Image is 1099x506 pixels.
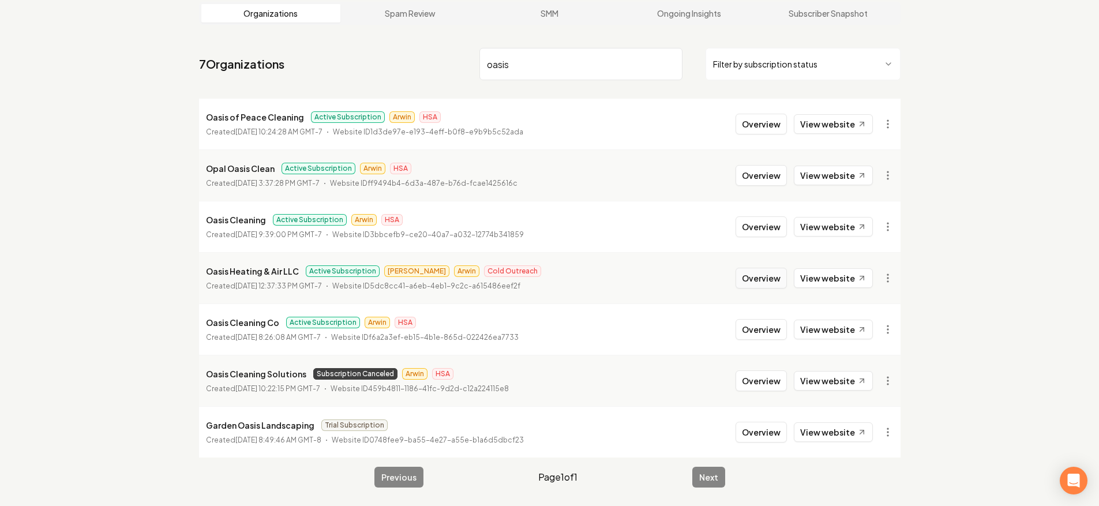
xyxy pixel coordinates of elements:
[313,368,397,380] span: Subscription Canceled
[402,368,427,380] span: Arwin
[235,282,322,290] time: [DATE] 12:37:33 PM GMT-7
[235,436,321,444] time: [DATE] 8:49:46 AM GMT-8
[1060,467,1087,494] div: Open Intercom Messenger
[736,268,787,288] button: Overview
[395,317,416,328] span: HSA
[206,280,322,292] p: Created
[206,110,304,124] p: Oasis of Peace Cleaning
[736,165,787,186] button: Overview
[759,4,898,23] a: Subscriber Snapshot
[736,319,787,340] button: Overview
[419,111,441,123] span: HSA
[206,126,322,138] p: Created
[206,316,279,329] p: Oasis Cleaning Co
[384,265,449,277] span: [PERSON_NAME]
[432,368,453,380] span: HSA
[331,332,519,343] p: Website ID f6a2a3ef-eb15-4b1e-865d-022426ea7733
[311,111,385,123] span: Active Subscription
[282,163,355,174] span: Active Subscription
[479,48,682,80] input: Search by name or ID
[332,229,524,241] p: Website ID 3bbcefb9-ce20-40a7-a032-12774b341859
[390,163,411,174] span: HSA
[286,317,360,328] span: Active Subscription
[206,367,306,381] p: Oasis Cleaning Solutions
[736,370,787,391] button: Overview
[332,280,520,292] p: Website ID 5dc8cc41-a6eb-4eb1-9c2c-a615486eef2f
[794,166,873,185] a: View website
[206,418,314,432] p: Garden Oasis Landscaping
[199,56,284,72] a: 7Organizations
[235,128,322,136] time: [DATE] 10:24:28 AM GMT-7
[794,268,873,288] a: View website
[235,179,320,188] time: [DATE] 3:37:28 PM GMT-7
[340,4,480,23] a: Spam Review
[360,163,385,174] span: Arwin
[333,126,523,138] p: Website ID 1d3de97e-e193-4eff-b0f8-e9b9b5c52ada
[201,4,341,23] a: Organizations
[538,470,577,484] span: Page 1 of 1
[736,422,787,443] button: Overview
[794,114,873,134] a: View website
[206,213,266,227] p: Oasis Cleaning
[330,178,517,189] p: Website ID ff9494b4-6d3a-487e-b76d-fcae1425616c
[736,114,787,134] button: Overview
[235,333,321,342] time: [DATE] 8:26:08 AM GMT-7
[794,422,873,442] a: View website
[351,214,377,226] span: Arwin
[235,230,322,239] time: [DATE] 9:39:00 PM GMT-7
[206,162,275,175] p: Opal Oasis Clean
[206,383,320,395] p: Created
[306,265,380,277] span: Active Subscription
[381,214,403,226] span: HSA
[332,434,524,446] p: Website ID 0748fee9-ba55-4e27-a55e-b1a6d5dbcf23
[273,214,347,226] span: Active Subscription
[235,384,320,393] time: [DATE] 10:22:15 PM GMT-7
[389,111,415,123] span: Arwin
[206,264,299,278] p: Oasis Heating & Air LLC
[206,434,321,446] p: Created
[206,332,321,343] p: Created
[736,216,787,237] button: Overview
[480,4,620,23] a: SMM
[619,4,759,23] a: Ongoing Insights
[365,317,390,328] span: Arwin
[484,265,541,277] span: Cold Outreach
[794,371,873,391] a: View website
[794,217,873,237] a: View website
[206,229,322,241] p: Created
[454,265,479,277] span: Arwin
[321,419,388,431] span: Trial Subscription
[331,383,509,395] p: Website ID 459b4811-1186-41fc-9d2d-c12a224115e8
[794,320,873,339] a: View website
[206,178,320,189] p: Created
